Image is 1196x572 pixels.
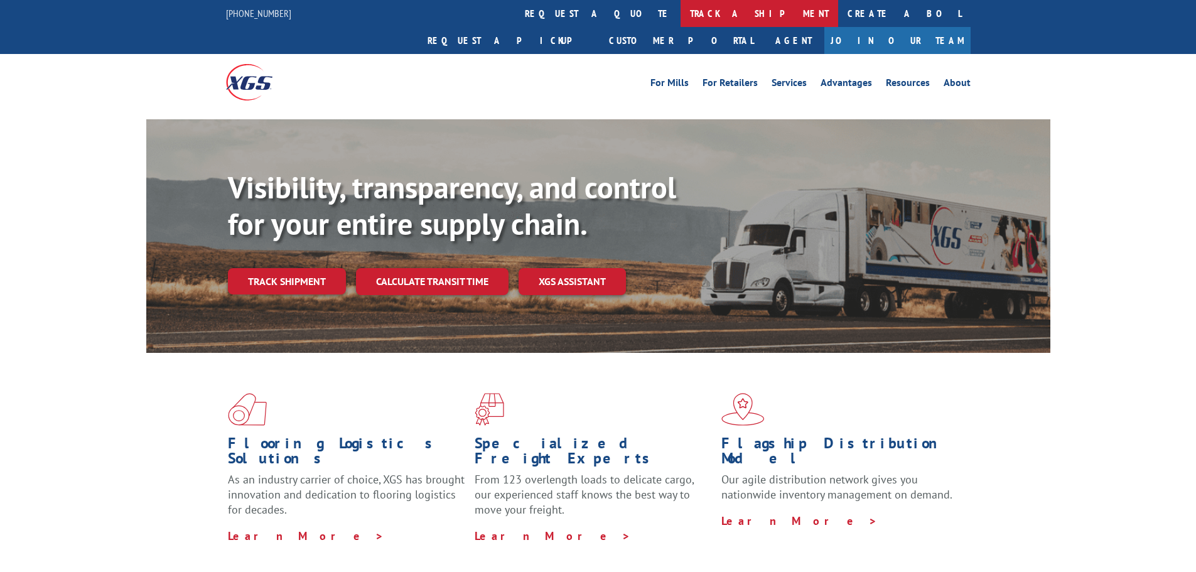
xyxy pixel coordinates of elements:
p: From 123 overlength loads to delicate cargo, our experienced staff knows the best way to move you... [475,472,712,528]
a: Learn More > [228,529,384,543]
img: xgs-icon-flagship-distribution-model-red [721,393,765,426]
span: As an industry carrier of choice, XGS has brought innovation and dedication to flooring logistics... [228,472,465,517]
a: For Mills [650,78,689,92]
a: Request a pickup [418,27,600,54]
a: For Retailers [703,78,758,92]
a: XGS ASSISTANT [519,268,626,295]
a: Resources [886,78,930,92]
a: Customer Portal [600,27,763,54]
a: Track shipment [228,268,346,294]
span: Our agile distribution network gives you nationwide inventory management on demand. [721,472,952,502]
a: Join Our Team [824,27,971,54]
h1: Flagship Distribution Model [721,436,959,472]
a: Agent [763,27,824,54]
img: xgs-icon-focused-on-flooring-red [475,393,504,426]
a: Advantages [821,78,872,92]
b: Visibility, transparency, and control for your entire supply chain. [228,168,676,243]
a: Services [772,78,807,92]
a: [PHONE_NUMBER] [226,7,291,19]
img: xgs-icon-total-supply-chain-intelligence-red [228,393,267,426]
h1: Specialized Freight Experts [475,436,712,472]
a: Calculate transit time [356,268,509,295]
a: Learn More > [475,529,631,543]
h1: Flooring Logistics Solutions [228,436,465,472]
a: About [944,78,971,92]
a: Learn More > [721,514,878,528]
